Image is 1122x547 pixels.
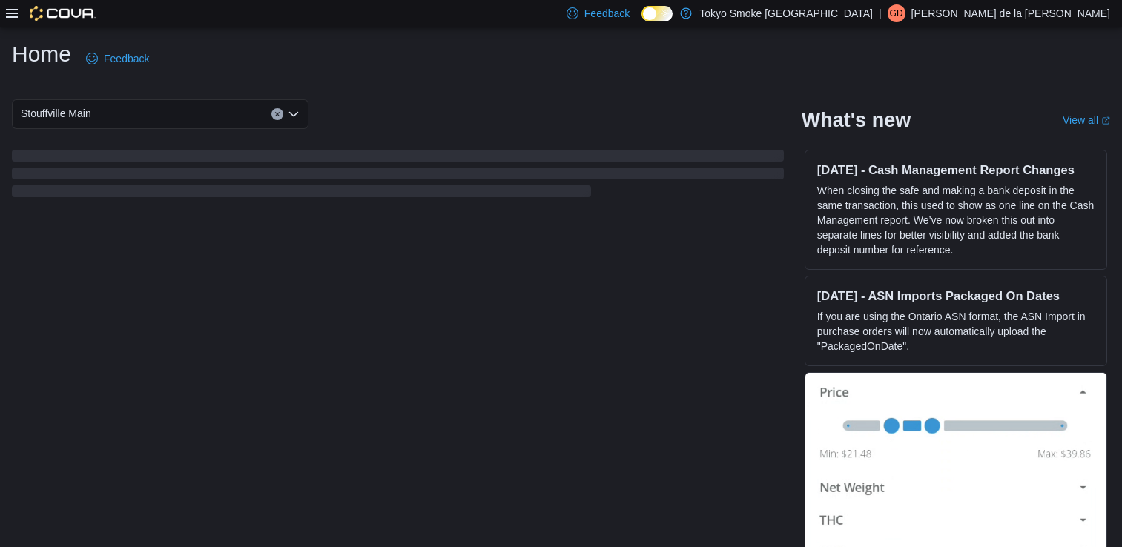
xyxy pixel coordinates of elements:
[888,4,905,22] div: Giuseppe de la Rosa
[12,39,71,69] h1: Home
[890,4,903,22] span: Gd
[911,4,1110,22] p: [PERSON_NAME] de la [PERSON_NAME]
[817,162,1095,177] h3: [DATE] - Cash Management Report Changes
[879,4,882,22] p: |
[817,309,1095,354] p: If you are using the Ontario ASN format, the ASN Import in purchase orders will now automatically...
[12,153,784,200] span: Loading
[21,105,91,122] span: Stouffville Main
[641,6,673,21] input: Dark Mode
[817,288,1095,303] h3: [DATE] - ASN Imports Packaged On Dates
[288,108,300,120] button: Open list of options
[584,6,630,21] span: Feedback
[1063,114,1110,126] a: View allExternal link
[817,183,1095,257] p: When closing the safe and making a bank deposit in the same transaction, this used to show as one...
[699,4,873,22] p: Tokyo Smoke [GEOGRAPHIC_DATA]
[104,51,149,66] span: Feedback
[802,108,911,132] h2: What's new
[80,44,155,73] a: Feedback
[30,6,96,21] img: Cova
[271,108,283,120] button: Clear input
[1101,116,1110,125] svg: External link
